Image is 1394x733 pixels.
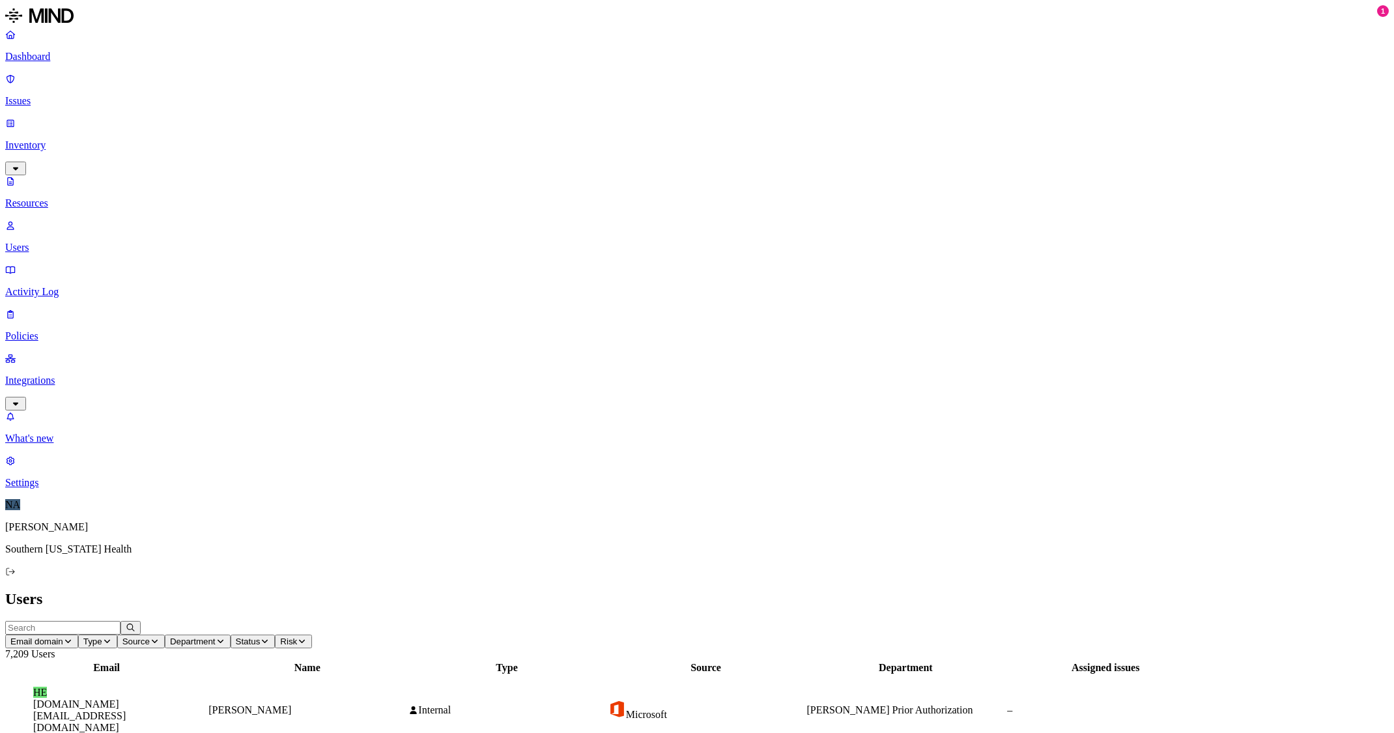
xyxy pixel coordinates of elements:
[5,73,1389,107] a: Issues
[5,433,1389,444] p: What's new
[626,709,667,720] span: Microsoft
[7,662,206,674] div: Email
[5,29,1389,63] a: Dashboard
[33,687,47,698] span: HE
[5,51,1389,63] p: Dashboard
[122,637,150,646] span: Source
[408,662,605,674] div: Type
[5,5,1389,29] a: MIND
[5,286,1389,298] p: Activity Log
[170,637,216,646] span: Department
[5,139,1389,151] p: Inventory
[5,499,20,510] span: NA
[418,704,451,715] span: Internal
[608,662,804,674] div: Source
[608,700,626,718] img: office-365.svg
[5,375,1389,386] p: Integrations
[806,662,1004,674] div: Department
[5,264,1389,298] a: Activity Log
[5,648,55,659] span: 7,209 Users
[280,637,297,646] span: Risk
[208,704,406,716] div: [PERSON_NAME]
[5,95,1389,107] p: Issues
[5,352,1389,409] a: Integrations
[5,220,1389,253] a: Users
[5,590,1389,608] h2: Users
[5,477,1389,489] p: Settings
[5,543,1389,555] p: Southern [US_STATE] Health
[208,662,406,674] div: Name
[236,637,261,646] span: Status
[5,330,1389,342] p: Policies
[5,455,1389,489] a: Settings
[1007,662,1204,674] div: Assigned issues
[5,175,1389,209] a: Resources
[5,5,74,26] img: MIND
[5,621,121,635] input: Search
[5,117,1389,173] a: Inventory
[1377,5,1389,17] div: 1
[5,410,1389,444] a: What's new
[1007,704,1012,715] span: –
[5,308,1389,342] a: Policies
[5,197,1389,209] p: Resources
[10,637,63,646] span: Email domain
[806,704,1004,716] div: [PERSON_NAME] Prior Authorization
[83,637,102,646] span: Type
[5,242,1389,253] p: Users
